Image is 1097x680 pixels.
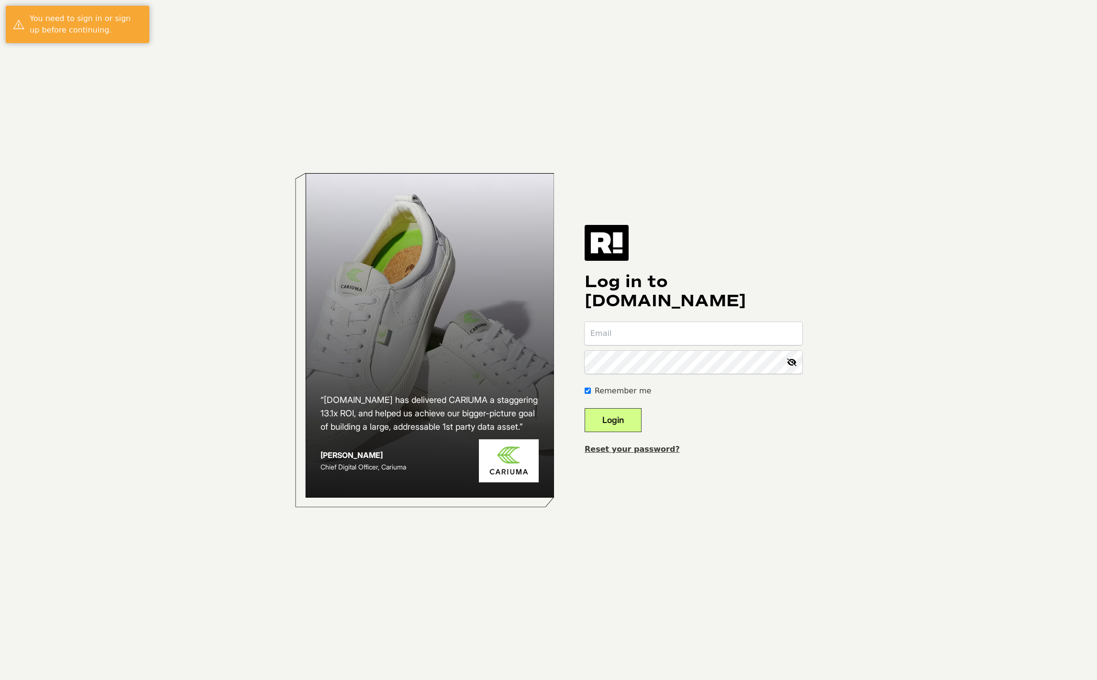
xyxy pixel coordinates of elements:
a: Reset your password? [585,445,680,454]
button: Login [585,408,642,432]
img: Retention.com [585,225,629,260]
label: Remember me [595,385,651,397]
span: Chief Digital Officer, Cariuma [321,463,406,471]
h2: “[DOMAIN_NAME] has delivered CARIUMA a staggering 13.1x ROI, and helped us achieve our bigger-pic... [321,393,539,434]
div: You need to sign in or sign up before continuing. [30,13,142,36]
input: Email [585,322,802,345]
h1: Log in to [DOMAIN_NAME] [585,272,802,311]
strong: [PERSON_NAME] [321,450,383,460]
img: Cariuma [479,439,539,483]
